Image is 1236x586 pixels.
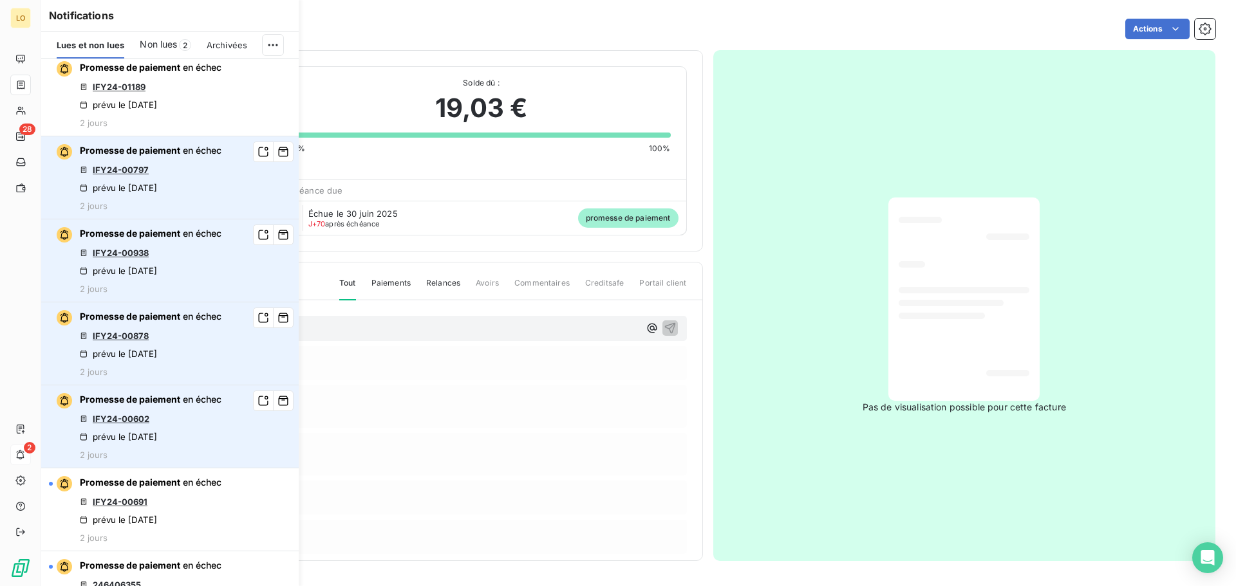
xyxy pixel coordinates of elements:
span: Solde dû : [292,77,671,89]
span: Promesse de paiement [80,62,180,73]
a: IFY24-01189 [93,82,145,92]
span: Promesse de paiement [80,311,180,322]
span: 2 jours [80,284,108,294]
span: 2 jours [80,450,108,460]
span: Échue le 30 juin 2025 [308,208,398,219]
div: prévu le [DATE] [80,349,157,359]
span: en échec [183,145,221,156]
a: IFY24-00878 [93,331,149,341]
a: IFY24-00691 [93,497,147,507]
span: en échec [183,311,221,322]
span: Promesse de paiement [80,228,180,239]
span: 2 [24,442,35,453]
span: 100% [649,143,671,154]
a: IFY24-00602 [93,414,149,424]
button: Promesse de paiement en échecIFY24-00878prévu le [DATE]2 jours [41,302,299,385]
div: LO [10,8,31,28]
button: Promesse de paiement en échecIFY24-00602prévu le [DATE]2 jours [41,385,299,468]
span: 19,03 € [435,89,528,127]
span: Pas de visualisation possible pour cette facture [863,401,1066,414]
span: 2 jours [80,533,108,543]
div: prévu le [DATE] [80,432,157,442]
span: 28 [19,124,35,135]
span: en échec [183,560,221,571]
span: Creditsafe [585,277,624,299]
span: Promesse de paiement [80,145,180,156]
span: 2 [179,39,191,51]
span: 2 jours [80,367,108,377]
button: Promesse de paiement en échecIFY24-00797prévu le [DATE]2 jours [41,136,299,219]
span: Tout [339,277,356,300]
span: Relances [426,277,460,299]
div: prévu le [DATE] [80,183,157,193]
span: Lues et non lues [57,40,124,50]
button: Promesse de paiement en échecIFY24-01189prévu le [DATE]2 jours [41,53,299,136]
span: Promesse de paiement [80,477,180,488]
span: en échec [183,62,221,73]
span: Non lues [140,38,177,51]
span: Avoirs [476,277,499,299]
div: prévu le [DATE] [80,100,157,110]
button: Actions [1125,19,1190,39]
span: Paiements [371,277,411,299]
div: prévu le [DATE] [80,266,157,276]
span: Commentaires [514,277,570,299]
span: promesse de paiement [578,208,679,228]
a: IFY24-00938 [93,248,149,258]
span: 2 jours [80,118,108,128]
span: Promesse de paiement [80,394,180,405]
button: Promesse de paiement en échecIFY24-00938prévu le [DATE]2 jours [41,219,299,302]
span: 2 jours [80,201,108,211]
span: Archivées [207,40,247,50]
span: après échéance [308,220,380,228]
img: Logo LeanPay [10,558,31,578]
h6: Notifications [49,8,291,23]
span: en échec [183,477,221,488]
div: Open Intercom Messenger [1192,542,1223,573]
div: prévu le [DATE] [80,515,157,525]
span: en échec [183,228,221,239]
span: Échéance due [285,185,343,196]
span: Promesse de paiement [80,560,180,571]
button: Promesse de paiement en échecIFY24-00691prévu le [DATE]2 jours [41,468,299,551]
span: en échec [183,394,221,405]
a: IFY24-00797 [93,165,149,175]
span: J+70 [308,219,326,228]
span: Portail client [639,277,686,299]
